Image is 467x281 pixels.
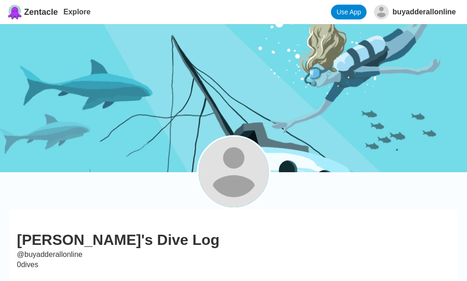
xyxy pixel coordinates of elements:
[17,250,450,259] h2: @ buyadderallonline
[331,5,367,19] a: Use App
[17,261,450,269] h3: 0 dives
[7,5,22,19] img: Zentacle logo
[17,231,450,249] h1: [PERSON_NAME] 's Dive Log
[374,5,389,19] img: Tim David
[63,8,91,16] a: Explore
[24,7,58,17] span: Zentacle
[7,5,58,19] a: Zentacle logoZentacle
[392,8,456,16] div: buyadderallonline
[199,137,269,207] img: Tim David
[370,1,460,23] button: Tim Davidbuyadderallonline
